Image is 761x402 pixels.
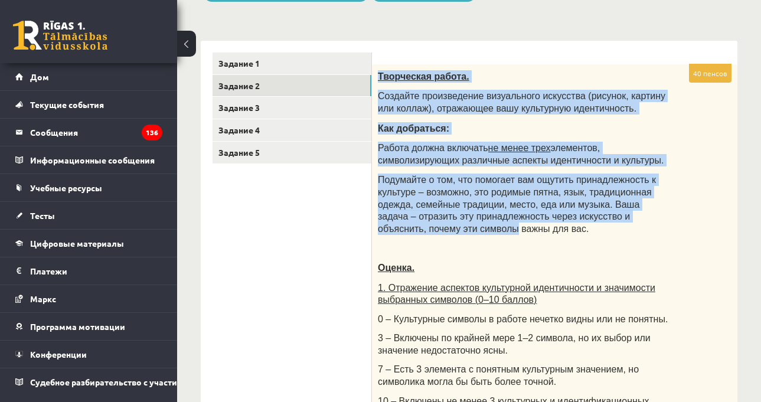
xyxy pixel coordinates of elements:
[30,377,258,387] font: Судебное разбирательство с участием [PERSON_NAME]
[218,58,260,68] font: Задание 1
[378,175,656,233] font: Подумайте о том, что помогает вам ощутить принадлежность к культуре – возможно, это родимые пятна...
[30,238,124,249] font: Цифровые материалы
[146,128,158,137] font: 136
[213,53,371,74] a: Задание 1
[15,146,162,174] a: Информационные сообщения
[15,341,162,368] a: Конференции
[30,155,155,165] font: Информационные сообщения
[15,257,162,285] a: Платежи
[12,12,341,24] body: Визуальный текстовый редактор, wiswyg-editor-user-answer-47433902768180
[15,91,162,118] a: Текущие события
[15,174,162,201] a: Учебные ресурсы
[13,21,107,50] a: Рижская 1-я средняя школа заочного обучения
[378,143,664,165] font: элементов, символизирующих различные аспекты идентичности и культуры.
[213,142,371,164] a: Задание 5
[218,125,260,135] font: Задание 4
[15,313,162,340] a: Программа мотивации
[378,143,488,153] font: Работа должна включать
[15,230,162,257] a: Цифровые материалы
[378,71,469,81] font: Творческая работа.
[218,80,260,91] font: Задание 2
[30,210,55,221] font: Тесты
[30,349,87,359] font: Конференции
[378,91,665,113] font: Создайте произведение визуального искусства (рисунок, картину или коллаж), отражающее вашу культу...
[378,123,449,133] font: Как добраться:
[378,333,651,355] font: 3 – Включены по крайней мере 1–2 символа, но их выбор или значение недостаточно ясны.
[15,63,162,90] a: Дом
[378,283,655,305] font: 1. Отражение аспектов культурной идентичности и значимости выбранных символов (0–10 баллов)
[30,127,78,138] font: Сообщения
[30,321,125,332] font: Программа мотивации
[30,266,67,276] font: Платежи
[30,99,104,110] font: Текущие события
[213,97,371,119] a: Задание 3
[693,68,727,78] font: 40 пенсов
[218,102,260,113] font: Задание 3
[30,293,56,304] font: Маркс
[378,263,414,273] font: Оценка.
[213,119,371,141] a: Задание 4
[15,202,162,229] a: Тесты
[15,368,162,396] a: Судебное разбирательство с участием [PERSON_NAME]
[488,143,551,153] font: не менее трех
[213,75,371,97] a: Задание 2
[30,182,102,193] font: Учебные ресурсы
[378,364,639,387] font: 7 – Есть 3 элемента с понятным культурным значением, но символика могла бы быть более точной.
[218,147,260,158] font: Задание 5
[30,71,49,82] font: Дом
[15,119,162,146] a: Сообщения136
[378,314,668,324] font: 0 – Культурные символы в работе нечетко видны или не понятны.
[15,285,162,312] a: Маркс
